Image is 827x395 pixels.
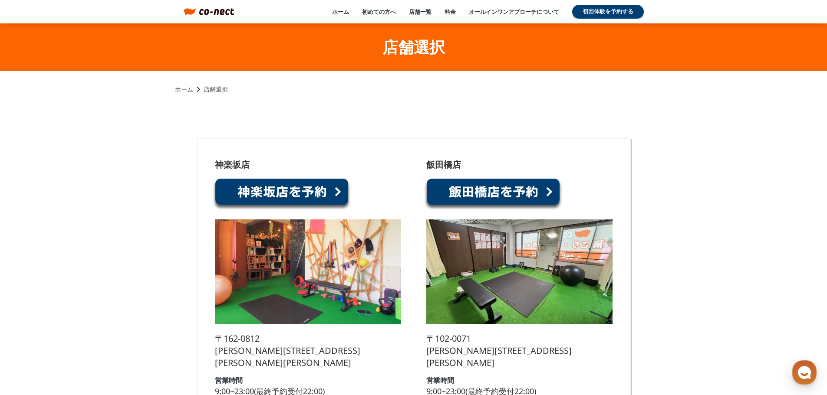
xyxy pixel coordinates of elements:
a: 店舗一覧 [409,8,432,16]
a: オールインワンアプローチについて [469,8,559,16]
p: 飯田橋店 [426,160,461,169]
a: ホーム [175,85,193,94]
p: 神楽坂店 [215,160,250,169]
span: ホーム [22,288,38,295]
i: keyboard_arrow_right [193,84,204,95]
a: チャット [57,275,112,297]
p: 営業時間 [215,377,243,384]
a: 初回体験を予約する [572,5,644,19]
p: 営業時間 [426,377,454,384]
a: 初めての方へ [362,8,396,16]
p: 9:00~23:00(最終予約受付22:00) [426,387,536,395]
p: 〒102-0071 [PERSON_NAME][STREET_ADDRESS][PERSON_NAME] [426,333,612,369]
a: 設定 [112,275,167,297]
p: 〒162-0812 [PERSON_NAME][STREET_ADDRESS][PERSON_NAME][PERSON_NAME] [215,333,401,369]
span: チャット [74,288,95,295]
a: 料金 [445,8,456,16]
span: 設定 [134,288,145,295]
a: ホーム [332,8,349,16]
p: 店舗選択 [204,85,228,94]
p: 9:00~23:00(最終予約受付22:00) [215,387,325,395]
a: ホーム [3,275,57,297]
h1: 店舗選択 [382,36,445,58]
